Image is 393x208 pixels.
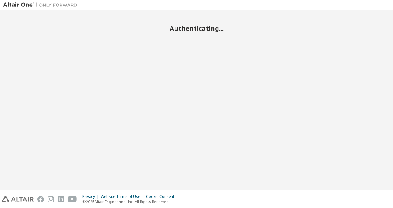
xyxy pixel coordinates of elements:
[3,2,80,8] img: Altair One
[146,194,178,199] div: Cookie Consent
[37,196,44,202] img: facebook.svg
[58,196,64,202] img: linkedin.svg
[3,24,390,32] h2: Authenticating...
[2,196,34,202] img: altair_logo.svg
[101,194,146,199] div: Website Terms of Use
[82,199,178,204] p: © 2025 Altair Engineering, Inc. All Rights Reserved.
[68,196,77,202] img: youtube.svg
[82,194,101,199] div: Privacy
[48,196,54,202] img: instagram.svg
